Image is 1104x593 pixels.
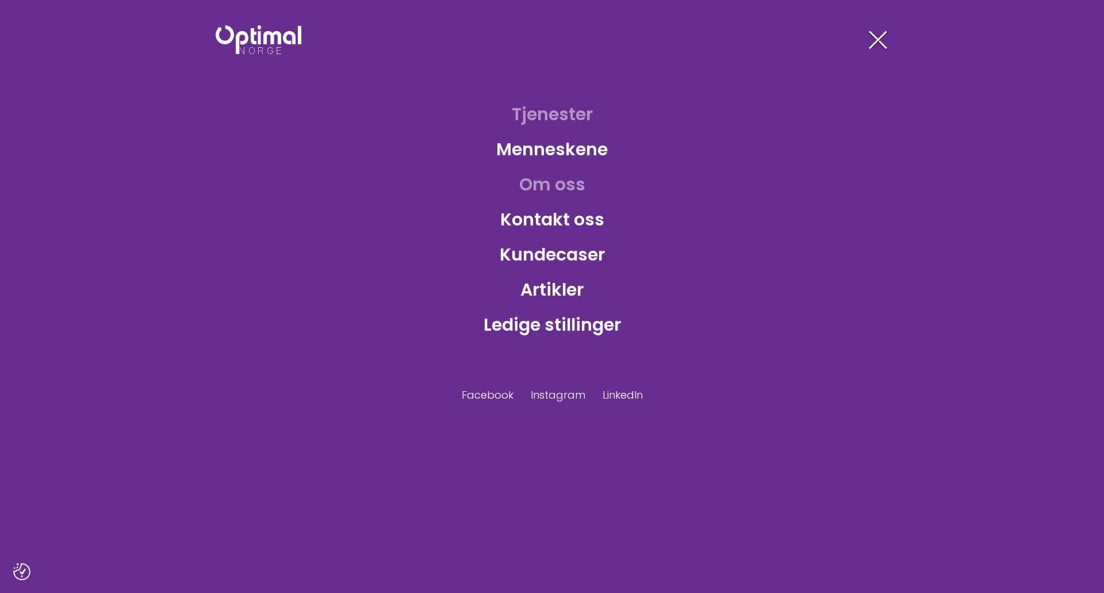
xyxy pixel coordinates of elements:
a: Kontakt oss [491,201,614,238]
img: Revisit consent button [13,563,30,580]
a: Tjenester [503,95,602,133]
a: Om oss [510,166,595,203]
button: Samtykkepreferanser [13,563,30,580]
img: Optimal Norge [216,25,301,54]
a: Menneskene [487,131,617,168]
a: LinkedIn [603,387,643,403]
a: Ledige stillinger [474,306,630,343]
a: Kundecaser [490,236,614,273]
a: Artikler [511,271,593,308]
a: Facebook [462,387,513,403]
a: Instagram [531,387,585,403]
